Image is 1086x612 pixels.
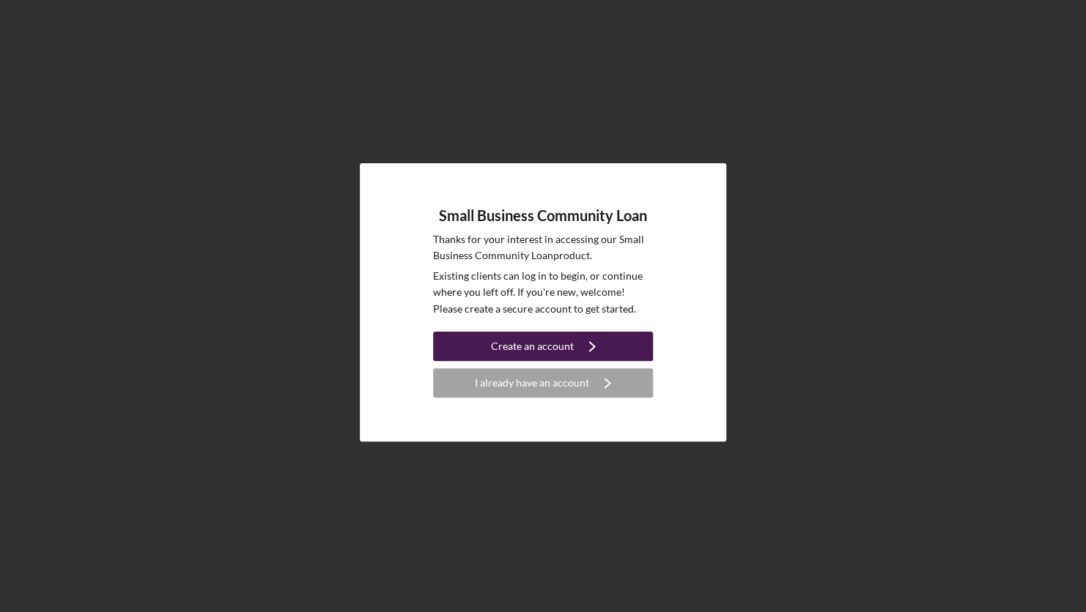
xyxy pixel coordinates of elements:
[433,332,653,361] button: Create an account
[433,268,653,317] p: Existing clients can log in to begin, or continue where you left off. If you're new, welcome! Ple...
[433,231,653,264] p: Thanks for your interest in accessing our Small Business Community Loan product.
[475,368,589,398] div: I already have an account
[491,332,574,361] div: Create an account
[439,207,647,224] h4: Small Business Community Loan
[433,332,653,365] a: Create an account
[433,368,653,398] button: I already have an account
